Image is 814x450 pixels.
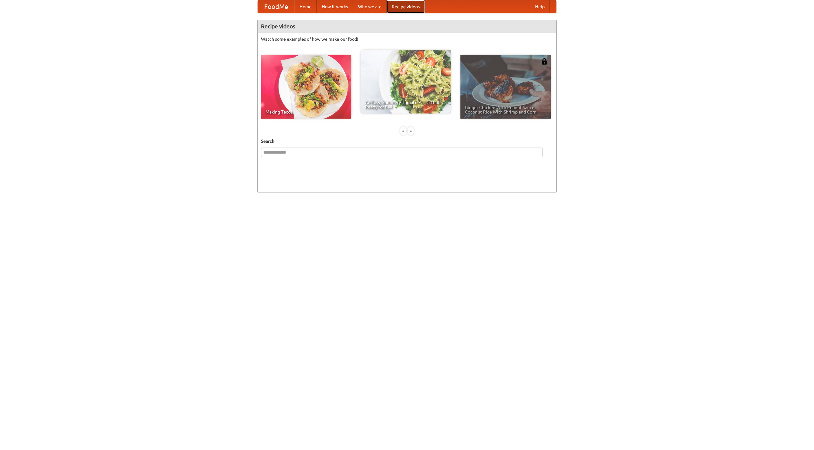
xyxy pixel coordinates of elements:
a: Help [530,0,550,13]
div: » [408,127,414,135]
span: An Easy, Summery Tomato Pasta That's Ready for Fall [365,100,446,109]
a: Who we are [353,0,387,13]
a: Home [294,0,317,13]
p: Watch some examples of how we make our food! [261,36,553,42]
h4: Recipe videos [258,20,556,33]
span: Making Tacos [266,110,347,114]
a: How it works [317,0,353,13]
a: Recipe videos [387,0,425,13]
a: An Easy, Summery Tomato Pasta That's Ready for Fall [361,50,451,114]
div: « [400,127,406,135]
a: Making Tacos [261,55,351,119]
img: 483408.png [541,58,548,65]
h5: Search [261,138,553,144]
a: FoodMe [258,0,294,13]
